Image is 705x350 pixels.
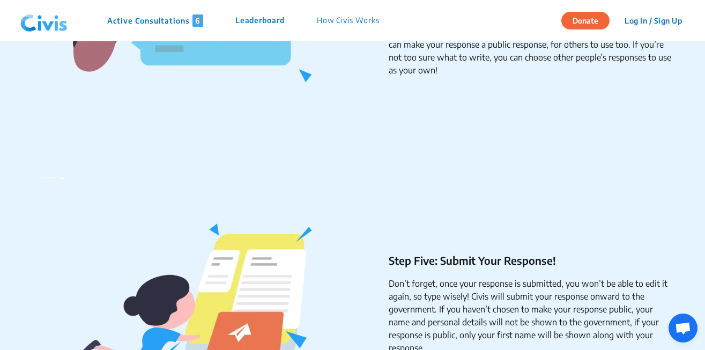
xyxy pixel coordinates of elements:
[235,14,285,27] p: Leaderboard
[389,12,673,77] li: Once you have all your questions answered, submit your response through the ‘Read & Respond’ tab....
[389,252,673,269] p: Step Five: Submit Your Response!
[16,5,72,37] img: navlogo.png
[317,14,380,27] p: How Civis Works
[618,12,689,29] button: Log In / Sign Up
[669,314,697,342] div: Open chat
[561,14,618,25] a: Donate
[192,14,203,27] span: 6
[561,12,610,29] button: Donate
[107,14,203,27] p: Active Consultations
